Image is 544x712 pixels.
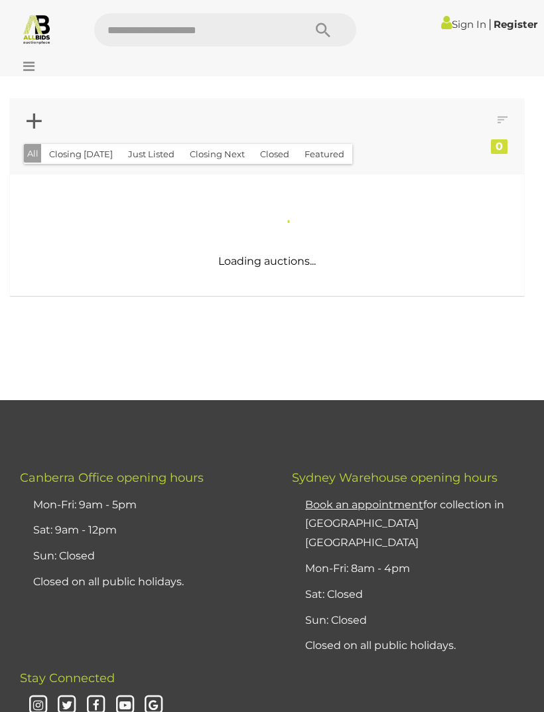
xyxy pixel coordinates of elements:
span: Stay Connected [20,671,115,685]
img: Allbids.com.au [21,13,52,44]
a: Sign In [441,18,486,31]
li: Mon-Fri: 8am - 4pm [302,556,531,582]
li: Closed on all public holidays. [302,633,531,659]
li: Sat: Closed [302,582,531,608]
button: All [24,144,42,163]
li: Sun: Closed [302,608,531,634]
a: Register [494,18,537,31]
span: | [488,17,492,31]
button: Just Listed [120,144,182,165]
u: Book an appointment [305,498,423,511]
li: Sat: 9am - 12pm [30,518,259,543]
a: Book an appointmentfor collection in [GEOGRAPHIC_DATA] [GEOGRAPHIC_DATA] [305,498,504,549]
span: Canberra Office opening hours [20,470,204,485]
div: 0 [491,139,508,154]
span: Loading auctions... [218,255,316,267]
button: Featured [297,144,352,165]
button: Closed [252,144,297,165]
button: Closing Next [182,144,253,165]
span: Sydney Warehouse opening hours [292,470,498,485]
li: Mon-Fri: 9am - 5pm [30,492,259,518]
li: Closed on all public holidays. [30,569,259,595]
button: Closing [DATE] [41,144,121,165]
button: Search [290,13,356,46]
li: Sun: Closed [30,543,259,569]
